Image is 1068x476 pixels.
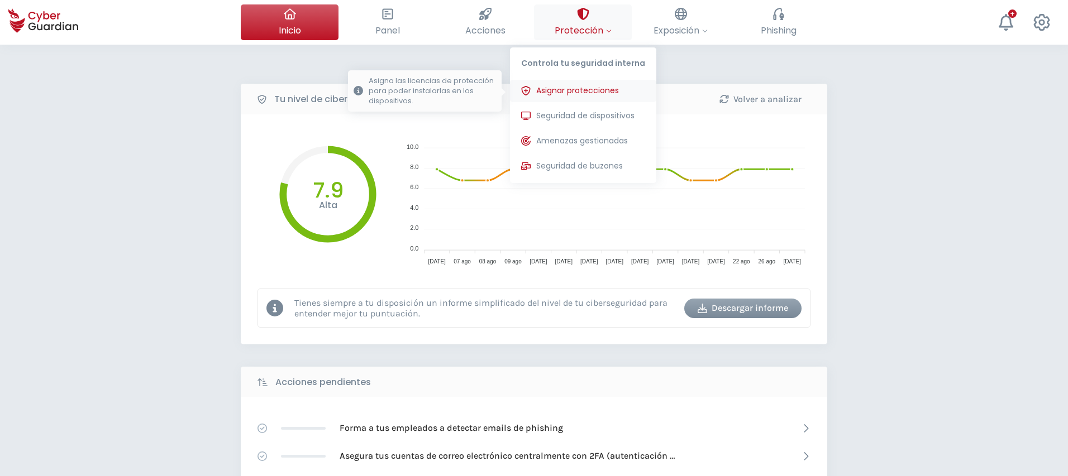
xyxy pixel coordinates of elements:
button: Asignar proteccionesAsigna las licencias de protección para poder instalarlas en los dispositivos. [510,80,656,102]
tspan: [DATE] [682,258,700,265]
button: Seguridad de dispositivos [510,105,656,127]
span: Amenazas gestionadas [536,135,628,147]
button: ProtecciónControla tu seguridad internaAsignar proteccionesAsigna las licencias de protección par... [534,4,632,40]
button: Exposición [632,4,730,40]
span: Seguridad de dispositivos [536,110,635,122]
div: Volver a analizar [710,93,810,106]
tspan: 09 ago [504,258,522,265]
span: Asignar protecciones [536,85,619,97]
button: Amenazas gestionadas [510,130,656,152]
p: Asegura tus cuentas de correo electrónico centralmente con 2FA (autenticación [PERSON_NAME] factor) [340,450,675,462]
tspan: 08 ago [479,258,497,265]
tspan: [DATE] [707,258,725,265]
tspan: 0.0 [410,245,418,252]
span: Panel [375,23,400,37]
div: Descargar informe [693,301,793,315]
tspan: [DATE] [555,258,573,265]
button: Descargar informe [684,299,802,318]
tspan: [DATE] [428,258,446,265]
div: + [1008,9,1017,18]
tspan: 26 ago [759,258,776,265]
tspan: 07 ago [454,258,471,265]
tspan: 22 ago [733,258,750,265]
b: Acciones pendientes [275,376,371,389]
button: Seguridad de buzones [510,155,656,177]
span: Seguridad de buzones [536,160,623,172]
span: Inicio [279,23,301,37]
tspan: [DATE] [656,258,674,265]
tspan: [DATE] [530,258,547,265]
p: Tienes siempre a tu disposición un informe simplificado del nivel de tu ciberseguridad para enten... [294,297,676,319]
tspan: 4.0 [410,204,418,211]
span: Phishing [761,23,797,37]
tspan: 10.0 [407,143,418,150]
tspan: [DATE] [784,258,802,265]
p: Asigna las licencias de protección para poder instalarlas en los dispositivos. [369,76,496,106]
button: Phishing [730,4,827,40]
tspan: 6.0 [410,184,418,190]
button: Volver a analizar [702,89,819,109]
button: Inicio [241,4,338,40]
button: Acciones [436,4,534,40]
span: Exposición [654,23,708,37]
span: Protección [555,23,612,37]
tspan: 2.0 [410,224,418,231]
p: Forma a tus empleados a detectar emails de phishing [340,422,563,434]
tspan: [DATE] [631,258,649,265]
tspan: 8.0 [410,164,418,170]
tspan: [DATE] [605,258,623,265]
tspan: [DATE] [580,258,598,265]
button: Panel [338,4,436,40]
span: Acciones [465,23,506,37]
b: Tu nivel de ciberseguridad [274,93,394,106]
p: Controla tu seguridad interna [510,47,656,74]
